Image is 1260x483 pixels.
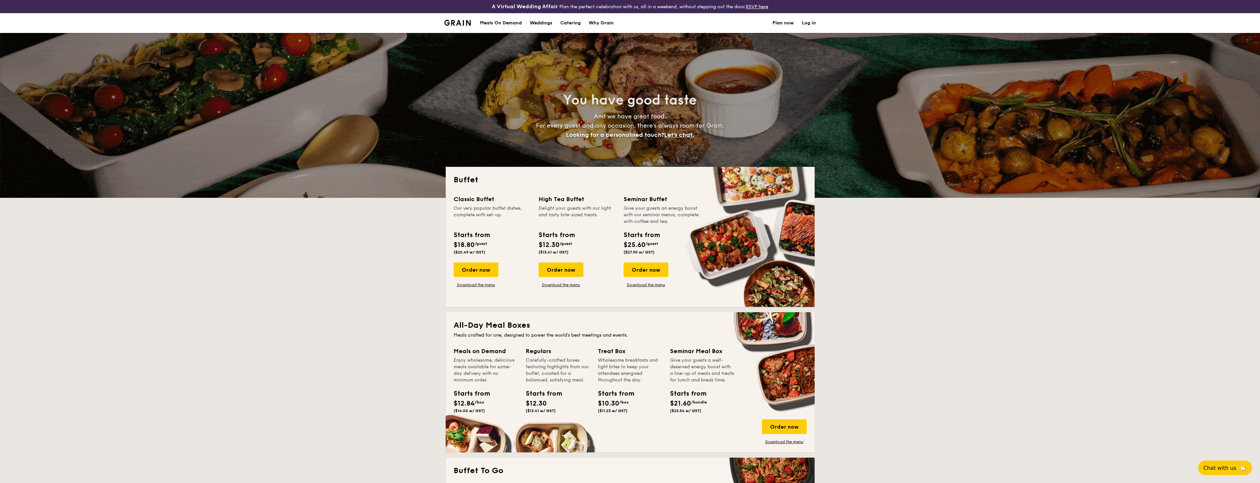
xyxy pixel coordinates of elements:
div: Our very popular buffet dishes, complete with set-up. [454,205,531,225]
span: $12.30 [526,400,547,408]
a: Download the menu [539,282,583,287]
div: Order now [624,262,668,277]
a: Log in [802,13,816,33]
div: Enjoy wholesome, delicious meals available for same-day delivery with no minimum order. [454,357,518,383]
div: Starts from [454,230,490,240]
span: ($13.41 w/ GST) [539,250,569,255]
span: ($27.90 w/ GST) [624,250,655,255]
a: Download the menu [454,282,498,287]
a: Why Grain [585,13,618,33]
a: Catering [556,13,585,33]
span: $12.30 [539,241,560,249]
div: Meals On Demand [480,13,522,33]
h4: A Virtual Wedding Affair [492,3,558,11]
span: /box [475,400,484,405]
span: ($11.23 w/ GST) [598,408,628,413]
span: $18.80 [454,241,475,249]
span: ($14.00 w/ GST) [454,408,485,413]
a: Meals On Demand [476,13,526,33]
div: Plan the perfect celebration with us, all in a weekend, without stepping out the door. [440,3,820,11]
span: /guest [646,241,658,246]
div: Starts from [670,389,700,399]
a: Download the menu [762,439,807,444]
span: $21.60 [670,400,691,408]
div: Carefully-crafted boxes featuring highlights from our buffet, curated for a balanced, satisfying ... [526,357,590,383]
span: $25.60 [624,241,646,249]
span: /guest [560,241,572,246]
button: Chat with us🦙 [1198,461,1252,475]
a: Logotype [444,20,471,26]
div: Order now [539,262,583,277]
div: Starts from [539,230,574,240]
div: Starts from [526,389,555,399]
a: Plan now [772,13,794,33]
div: Give your guests a well-deserved energy boost with a line-up of meals and treats for lunch and br... [670,357,734,383]
div: High Tea Buffet [539,195,616,204]
div: Wholesome breakfasts and light bites to keep your attendees energised throughout the day. [598,357,662,383]
div: Order now [762,419,807,434]
div: Why Grain [589,13,614,33]
div: Starts from [454,389,483,399]
a: Weddings [526,13,556,33]
div: Treat Box [598,347,662,356]
span: /bundle [691,400,707,405]
div: Seminar Meal Box [670,347,734,356]
div: Meals crafted for one, designed to power the world's best meetings and events. [454,332,807,339]
a: Download the menu [624,282,668,287]
div: Delight your guests with our light and tasty bite-sized treats. [539,205,616,225]
h2: Buffet [454,175,807,185]
h2: Buffet To Go [454,466,807,476]
div: Starts from [598,389,628,399]
div: Order now [454,262,498,277]
h1: Catering [560,13,581,33]
div: Seminar Buffet [624,195,701,204]
span: 🦙 [1239,464,1247,472]
span: ($13.41 w/ GST) [526,408,556,413]
div: Regulars [526,347,590,356]
div: Give your guests an energy boost with our seminar menus, complete with coffee and tea. [624,205,701,225]
h2: All-Day Meal Boxes [454,320,807,331]
img: Grain [444,20,471,26]
div: Weddings [530,13,552,33]
div: Starts from [624,230,659,240]
span: ($23.54 w/ GST) [670,408,701,413]
span: /guest [475,241,487,246]
span: $12.84 [454,400,475,408]
span: Chat with us [1203,465,1236,471]
span: Let's chat. [664,131,694,138]
a: RSVP here [746,4,768,10]
span: /box [619,400,629,405]
span: $10.30 [598,400,619,408]
div: Classic Buffet [454,195,531,204]
div: Meals on Demand [454,347,518,356]
span: ($20.49 w/ GST) [454,250,485,255]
